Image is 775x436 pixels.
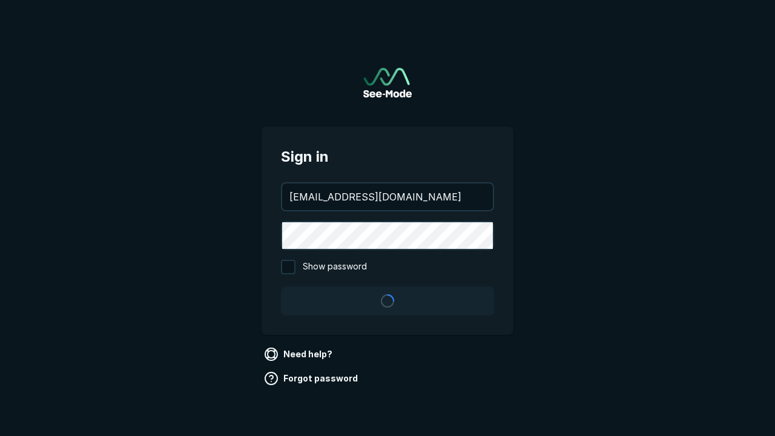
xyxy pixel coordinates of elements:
span: Sign in [281,146,494,168]
a: Forgot password [262,369,363,388]
span: Show password [303,260,367,274]
a: Go to sign in [363,68,412,97]
img: See-Mode Logo [363,68,412,97]
input: your@email.com [282,183,493,210]
a: Need help? [262,345,337,364]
